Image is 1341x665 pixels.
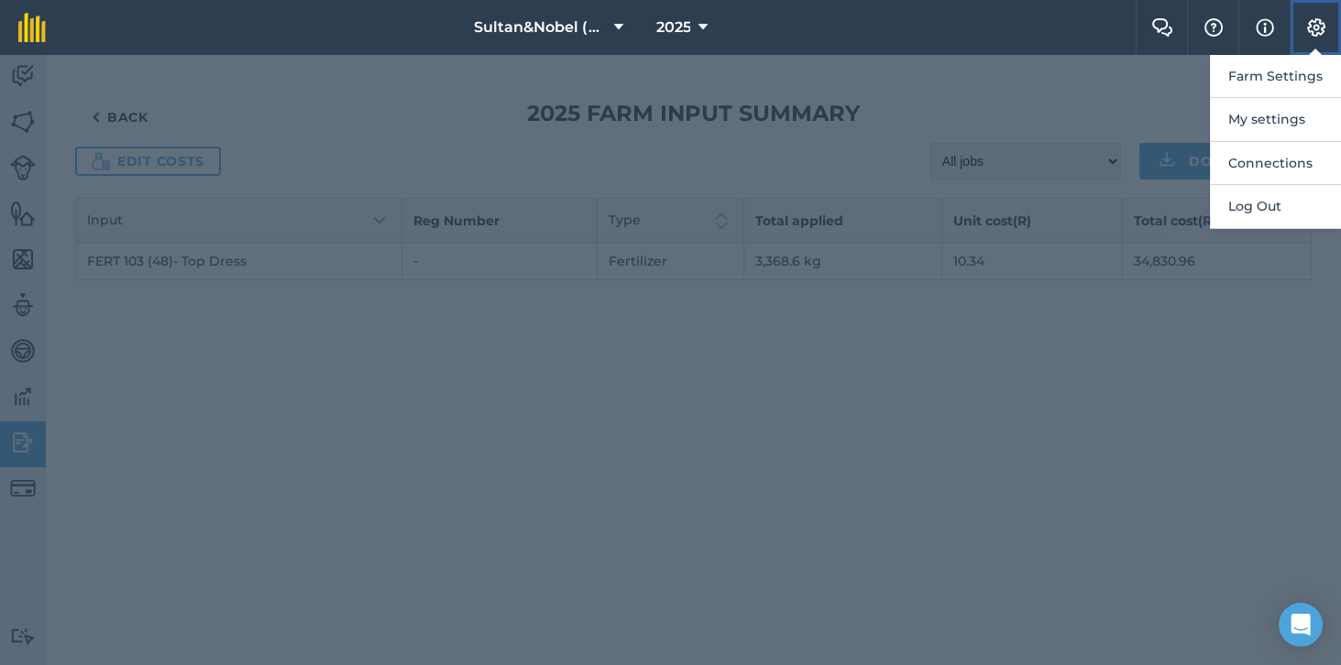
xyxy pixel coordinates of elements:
[1203,18,1225,37] img: A question mark icon
[1210,185,1341,228] button: Log Out
[1210,55,1341,98] button: Farm Settings
[1305,18,1327,37] img: A cog icon
[655,16,690,38] span: 2025
[474,16,606,38] span: Sultan&Nobel (REAF Trust)
[1151,18,1173,37] img: Two speech bubbles overlapping with the left bubble in the forefront
[1279,603,1323,647] div: Open Intercom Messenger
[1210,98,1341,141] button: My settings
[1256,16,1274,38] img: svg+xml;base64,PHN2ZyB4bWxucz0iaHR0cDovL3d3dy53My5vcmcvMjAwMC9zdmciIHdpZHRoPSIxNyIgaGVpZ2h0PSIxNy...
[1210,142,1341,185] button: Connections
[18,13,46,42] img: fieldmargin Logo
